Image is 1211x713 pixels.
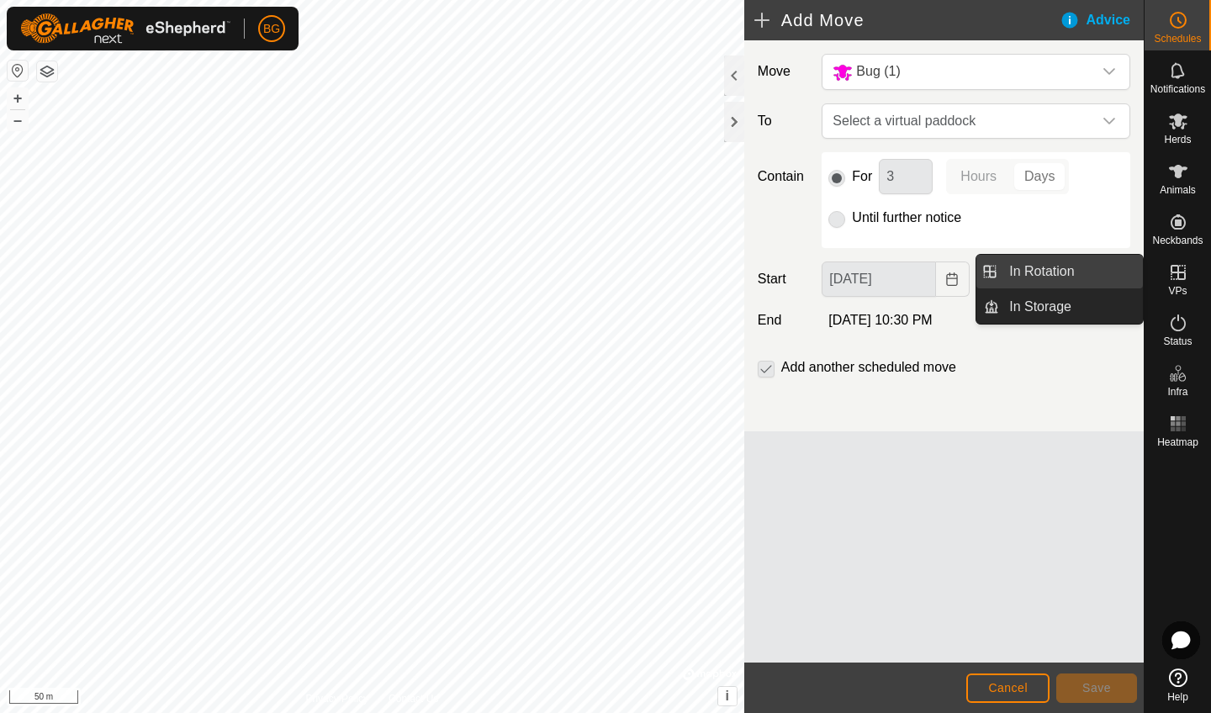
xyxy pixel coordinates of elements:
[1167,387,1187,397] span: Infra
[852,211,961,224] label: Until further notice
[1092,55,1126,89] div: dropdown trigger
[1157,437,1198,447] span: Heatmap
[1009,261,1074,282] span: In Rotation
[1167,692,1188,702] span: Help
[781,361,956,374] label: Add another scheduled move
[1092,104,1126,138] div: dropdown trigger
[20,13,230,44] img: Gallagher Logo
[1082,681,1111,695] span: Save
[1152,235,1203,246] span: Neckbands
[305,691,368,706] a: Privacy Policy
[8,110,28,130] button: –
[999,255,1143,288] a: In Rotation
[8,88,28,108] button: +
[976,255,1143,288] li: In Rotation
[976,290,1143,324] li: In Storage
[718,687,737,705] button: i
[1150,84,1205,94] span: Notifications
[751,310,816,330] label: End
[856,64,900,78] span: Bug (1)
[1060,10,1144,30] div: Advice
[826,55,1092,89] span: Bug
[999,290,1143,324] a: In Storage
[1160,185,1196,195] span: Animals
[1056,673,1137,703] button: Save
[1163,336,1192,346] span: Status
[826,104,1092,138] span: Select a virtual paddock
[988,681,1028,695] span: Cancel
[8,61,28,81] button: Reset Map
[1154,34,1201,44] span: Schedules
[966,673,1050,703] button: Cancel
[751,54,816,90] label: Move
[852,170,872,183] label: For
[751,103,816,139] label: To
[1164,135,1191,145] span: Herds
[37,61,57,82] button: Map Layers
[1145,662,1211,709] a: Help
[726,689,729,703] span: i
[751,269,816,289] label: Start
[828,313,932,327] span: [DATE] 10:30 PM
[936,261,970,297] button: Choose Date
[263,20,280,38] span: BG
[751,166,816,187] label: Contain
[389,691,438,706] a: Contact Us
[754,10,1060,30] h2: Add Move
[1009,297,1071,317] span: In Storage
[1168,286,1187,296] span: VPs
